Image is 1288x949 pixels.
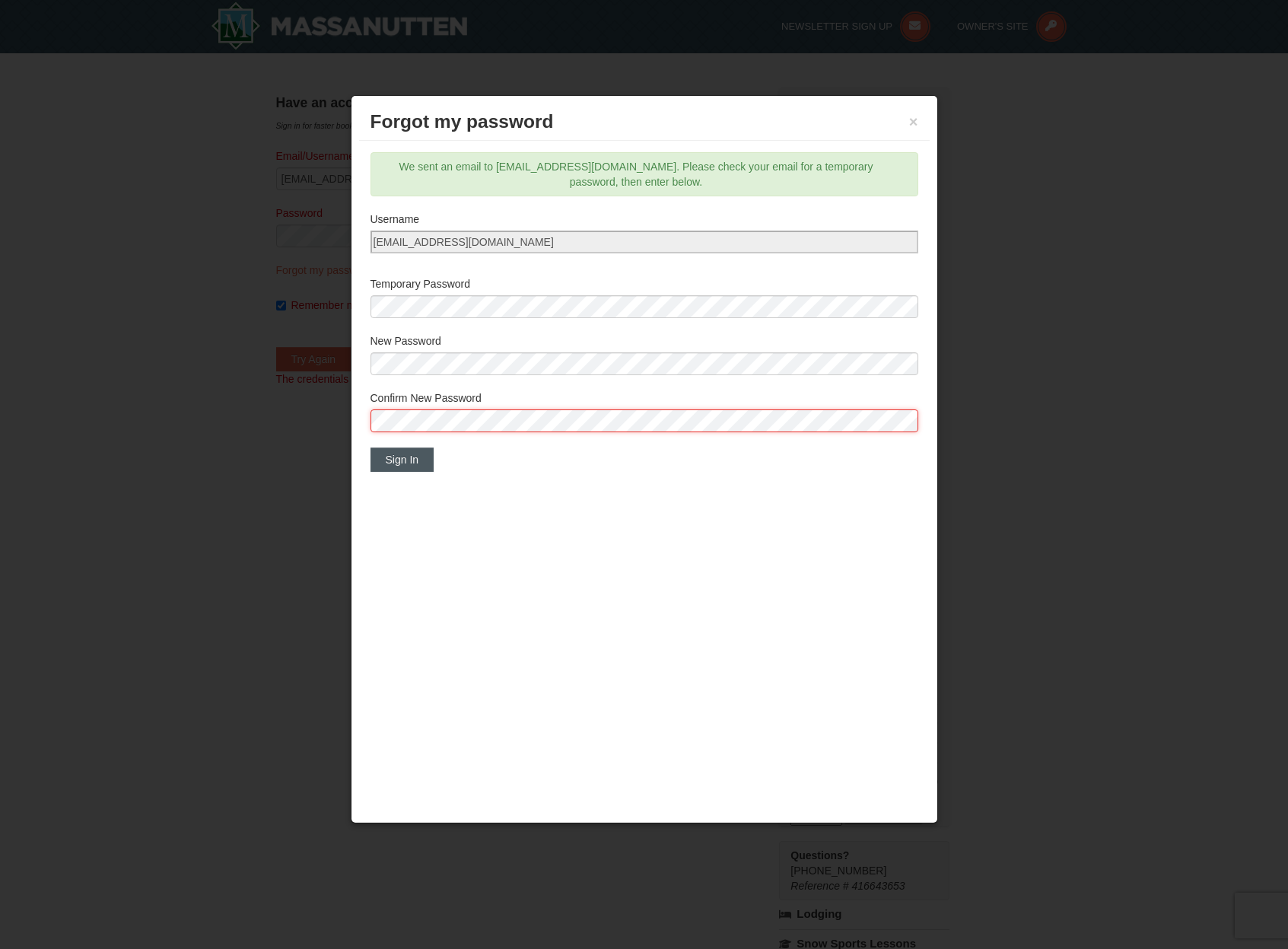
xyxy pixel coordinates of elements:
[370,212,918,227] label: Username
[370,152,918,196] div: We sent an email to [EMAIL_ADDRESS][DOMAIN_NAME]. Please check your email for a temporary passwor...
[370,110,918,133] h3: Forgot my password
[370,231,918,253] input: Email Address
[370,276,918,291] label: Temporary Password
[370,390,918,406] label: Confirm New Password
[909,114,918,129] button: ×
[370,447,434,472] button: Sign In
[370,333,918,349] label: New Password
